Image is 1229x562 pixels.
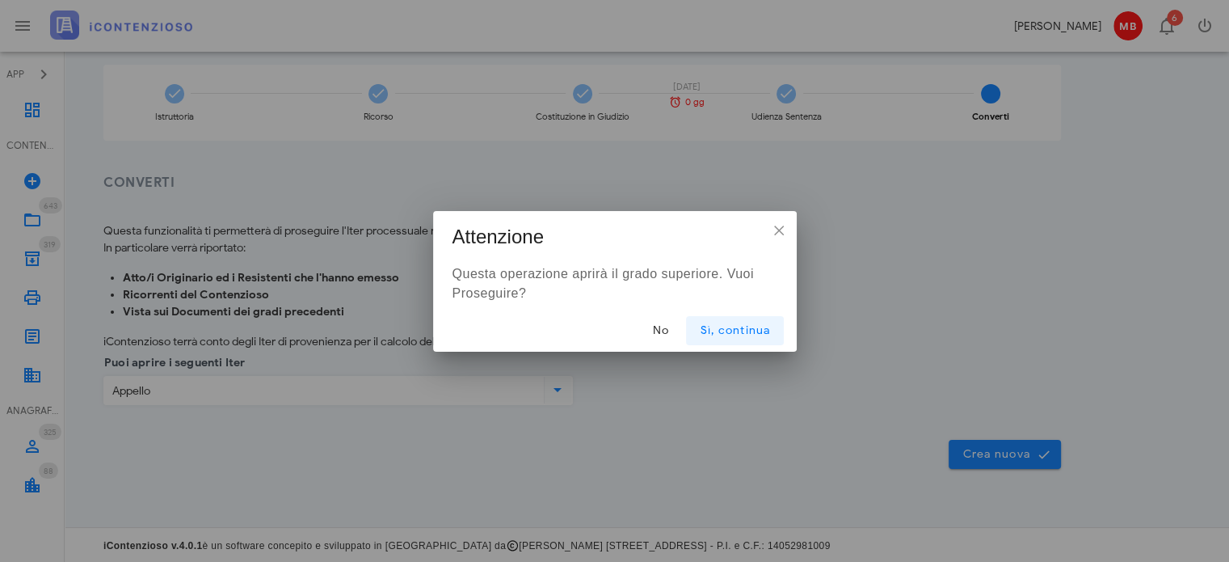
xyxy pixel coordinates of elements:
div: Questa operazione aprirà il grado superiore. Vuoi Proseguire? [433,258,797,310]
h3: Attenzione [452,224,544,250]
span: No [647,323,673,337]
div: × [772,224,785,237]
button: No [634,316,686,345]
span: Sì, continua [699,323,770,337]
button: Sì, continua [686,316,783,345]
